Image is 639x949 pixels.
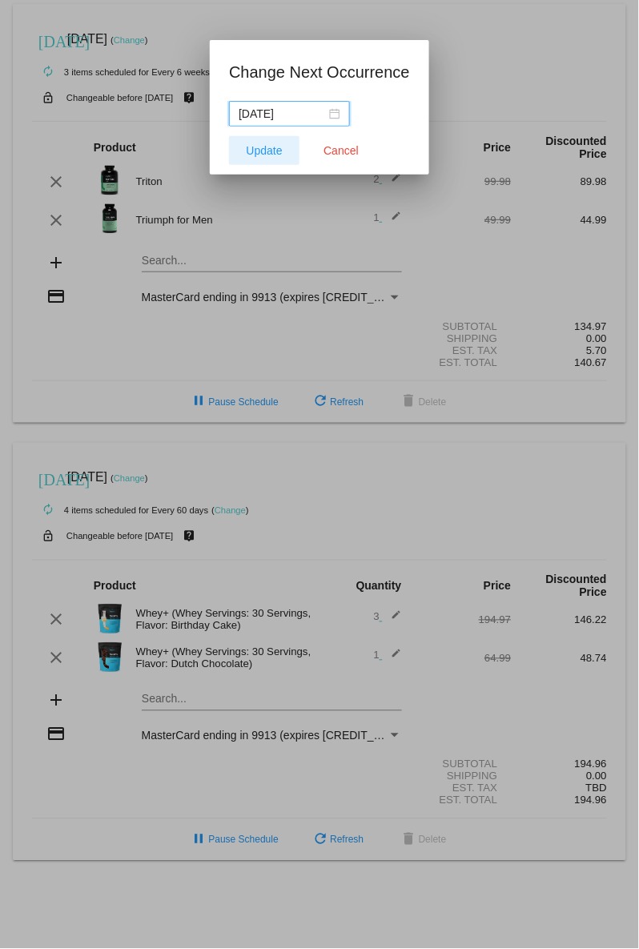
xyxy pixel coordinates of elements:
[247,144,283,157] span: Update
[324,144,359,157] span: Cancel
[239,105,326,123] input: Select date
[229,59,410,85] h1: Change Next Occurrence
[229,136,299,165] button: Update
[306,136,376,165] button: Close dialog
